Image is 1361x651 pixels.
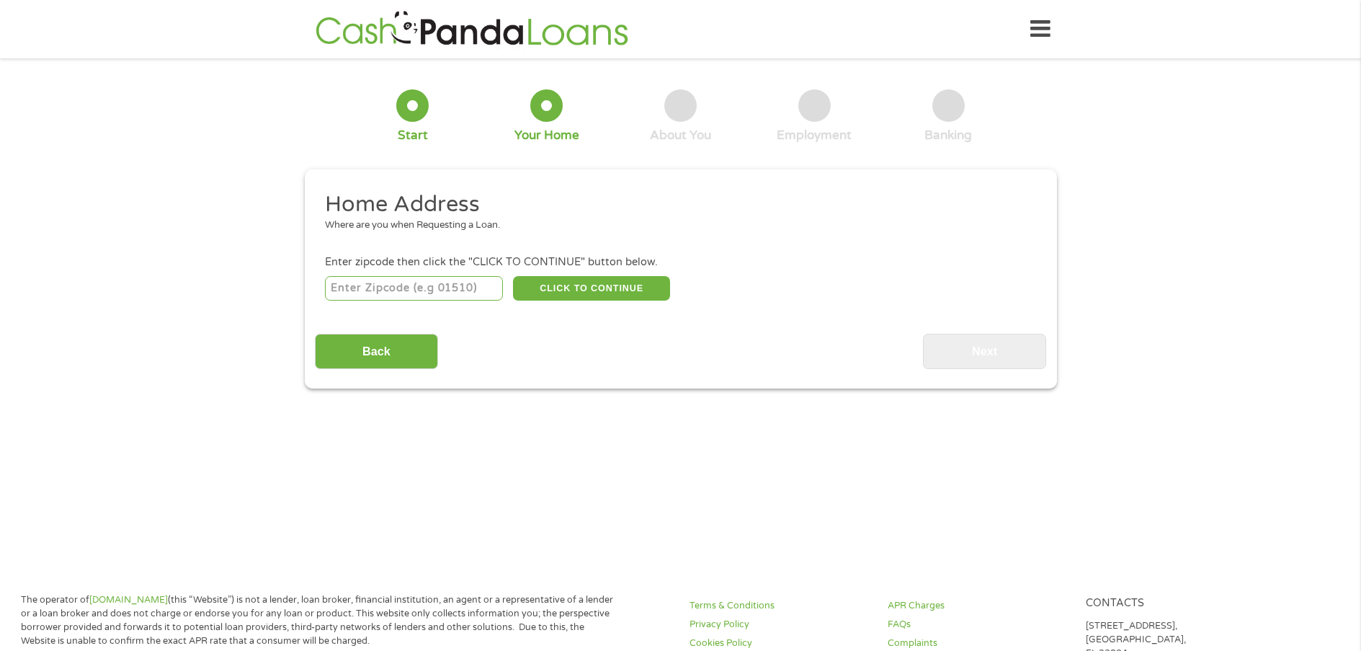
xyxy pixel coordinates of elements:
[513,276,670,301] button: CLICK TO CONTINUE
[325,218,1025,233] div: Where are you when Requesting a Loan.
[325,276,503,301] input: Enter Zipcode (e.g 01510)
[888,599,1068,613] a: APR Charges
[923,334,1046,369] input: Next
[315,334,438,369] input: Back
[398,128,428,143] div: Start
[690,637,870,650] a: Cookies Policy
[777,128,852,143] div: Employment
[690,599,870,613] a: Terms & Conditions
[325,190,1025,219] h2: Home Address
[325,254,1035,270] div: Enter zipcode then click the "CLICK TO CONTINUE" button below.
[924,128,972,143] div: Banking
[21,593,616,648] p: The operator of (this “Website”) is not a lender, loan broker, financial institution, an agent or...
[650,128,711,143] div: About You
[89,594,168,606] a: [DOMAIN_NAME]
[1086,597,1267,611] h4: Contacts
[888,637,1068,650] a: Complaints
[690,618,870,632] a: Privacy Policy
[514,128,579,143] div: Your Home
[311,9,633,50] img: GetLoanNow Logo
[888,618,1068,632] a: FAQs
